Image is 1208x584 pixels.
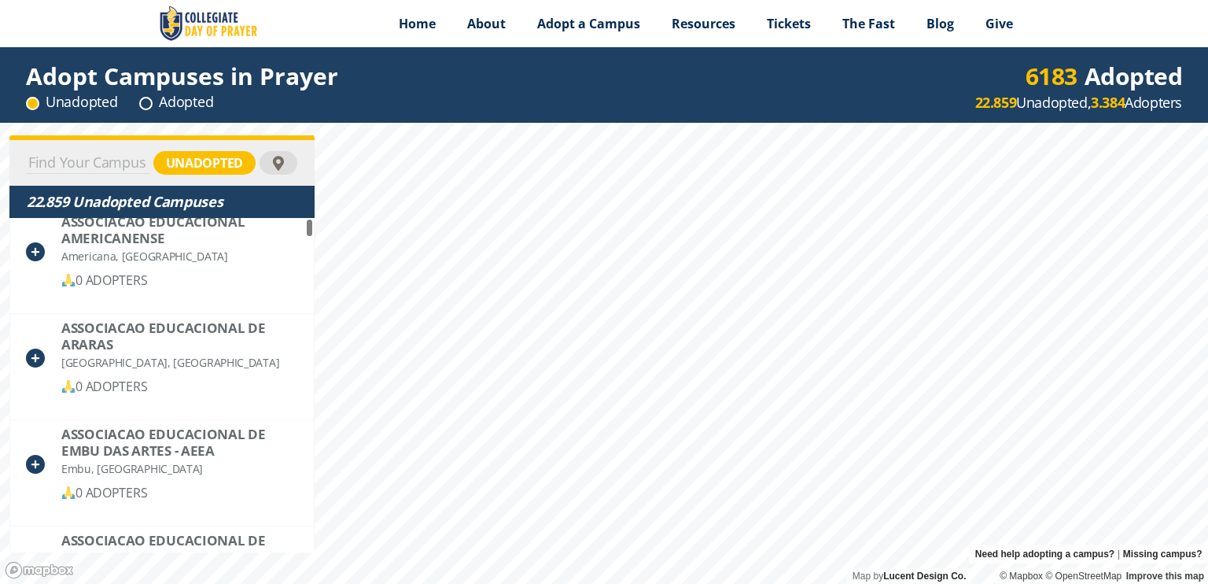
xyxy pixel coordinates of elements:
span: Resources [672,15,735,32]
img: 🙏 [62,380,75,393]
a: Missing campus? [1123,545,1202,564]
a: Home [383,4,451,43]
div: ASSOCIACAO EDUCACIONAL AMERICANENSE [61,213,297,246]
a: Adopt a Campus [521,4,656,43]
a: Blog [911,4,970,43]
div: 0 ADOPTERS [61,271,297,290]
span: Blog [926,15,954,32]
div: Adopted [1026,66,1183,86]
div: Americana, [GEOGRAPHIC_DATA] [61,246,297,266]
img: 🙏 [62,274,75,286]
input: Find Your Campus [27,152,149,174]
a: Resources [656,4,751,43]
img: 🙏 [62,486,75,499]
a: The Fast [827,4,911,43]
div: Unadopted [26,92,117,112]
span: The Fast [842,15,895,32]
a: Mapbox [1000,571,1043,582]
a: About [451,4,521,43]
a: Tickets [751,4,827,43]
span: Give [985,15,1013,32]
div: ASSOCIACAO EDUCACIONAL DE ARARAS [61,320,297,353]
div: ASSOCIACAO EDUCACIONAL DE EMBU DAS ARTES - AEEA [61,426,297,459]
a: OpenStreetMap [1045,571,1121,582]
strong: 22.859 [975,93,1017,112]
span: Tickets [767,15,811,32]
a: Give [970,4,1029,43]
a: Mapbox logo [5,561,74,579]
div: ASSOCIACAO EDUCACIONAL DE ENSINO SUPERIOR [61,532,297,565]
div: [GEOGRAPHIC_DATA], [GEOGRAPHIC_DATA] [61,353,297,372]
div: Adopted [139,92,213,112]
a: Improve this map [1126,571,1204,582]
div: 0 ADOPTERS [61,377,297,397]
div: unadopted [153,151,256,175]
div: Unadopted, Adopters [975,93,1182,113]
div: 6183 [1026,66,1077,86]
span: About [467,15,506,32]
span: Home [399,15,436,32]
div: Map by [846,568,972,584]
a: Need help adopting a campus? [975,545,1114,564]
span: Adopt a Campus [537,15,640,32]
div: | [969,545,1208,564]
div: 0 ADOPTERS [61,483,297,503]
div: Embu, [GEOGRAPHIC_DATA] [61,459,297,479]
div: Adopt Campuses in Prayer [26,66,338,86]
div: 22.859 Unadopted Campuses [27,192,297,212]
a: Lucent Design Co. [883,571,966,582]
strong: 3.384 [1091,93,1125,112]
